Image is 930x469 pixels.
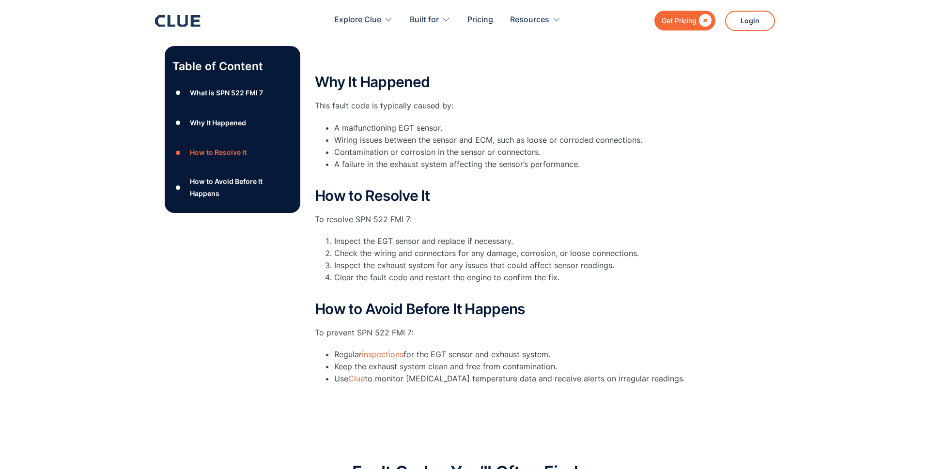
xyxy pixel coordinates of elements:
li: Use to monitor [MEDICAL_DATA] temperature data and receive alerts on irregular readings. [334,373,702,385]
li: Contamination or corrosion in the sensor or connectors. [334,146,702,158]
h2: How to Avoid Before It Happens [315,301,702,317]
div: What is SPN 522 FMI 7 [190,87,263,99]
div: Explore Clue [334,5,381,35]
div: Explore Clue [334,5,393,35]
div:  [697,15,712,27]
div: Get Pricing [662,15,697,27]
a: ●What is SPN 522 FMI 7 [172,86,293,100]
div: ● [172,180,184,195]
li: Regular for the EGT sensor and exhaust system. [334,348,702,361]
li: Clear the fault code and restart the engine to confirm the fix. [334,272,702,296]
h2: How to Resolve It [315,188,702,204]
a: inspections [362,349,403,359]
div: Built for [410,5,439,35]
li: Inspect the exhaust system for any issues that could affect sensor readings. [334,259,702,272]
div: Why It Happened [190,117,246,129]
li: A malfunctioning EGT sensor. [334,122,702,134]
div: Resources [510,5,561,35]
p: ‍ [315,52,702,64]
p: This fault code is typically caused by: [315,100,702,112]
a: Get Pricing [654,11,715,30]
div: How to Avoid Before It Happens [190,175,293,199]
li: Inspect the EGT sensor and replace if necessary. [334,235,702,247]
li: A failure in the exhaust system affecting the sensor’s performance. [334,158,702,182]
a: ●Why It Happened [172,116,293,130]
a: Pricing [467,5,493,35]
a: Login [725,11,775,31]
a: ●How to Resolve It [172,145,293,160]
li: Keep the exhaust system clean and free from contamination. [334,361,702,373]
div: How to Resolve It [190,147,247,159]
div: ● [172,145,184,160]
li: Wiring issues between the sensor and ECM, such as loose or corroded connections. [334,134,702,146]
div: Resources [510,5,549,35]
p: To resolve SPN 522 FMI 7: [315,213,702,226]
a: Clue [348,374,365,383]
div: ● [172,86,184,100]
p: Table of Content [172,59,293,74]
div: ● [172,116,184,130]
li: Check the wiring and connectors for any damage, corrosion, or loose connections. [334,247,702,259]
h2: Why It Happened [315,74,702,90]
p: To prevent SPN 522 FMI 7: [315,327,702,339]
div: Built for [410,5,450,35]
a: ●How to Avoid Before It Happens [172,175,293,199]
